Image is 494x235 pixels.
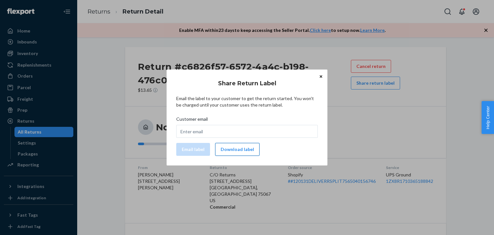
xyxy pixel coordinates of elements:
[176,143,210,156] button: Email label
[215,143,260,156] button: Download label
[176,116,208,125] span: Customer email
[176,95,318,108] p: Email the label to your customer to get the return started. You won't be charged until your custo...
[176,125,318,138] input: Customer email
[218,79,276,88] h3: Share Return Label
[318,73,324,80] button: Close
